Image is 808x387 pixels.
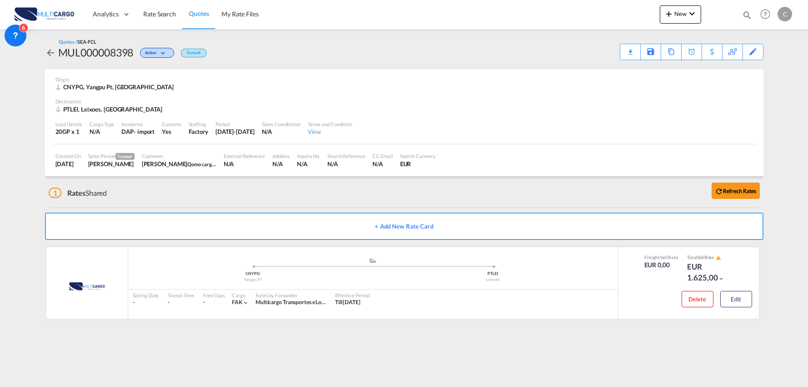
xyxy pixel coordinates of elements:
div: Stuffing [189,121,208,127]
div: Terms and Condition [308,121,352,127]
span: Rates [67,188,85,197]
div: Destination [55,98,753,105]
span: Analytics [93,10,119,19]
div: Rates by Forwarder [256,292,326,299]
div: View [308,127,352,136]
div: EUR [400,160,436,168]
md-icon: icon-chevron-down [718,275,724,282]
div: - [133,299,159,306]
div: Period [216,121,255,127]
div: CNYPG [133,271,373,277]
div: 20GP x 1 [55,127,83,136]
span: Multicargo Transportes e Logistica [256,299,337,306]
div: C [778,7,792,21]
div: icon-magnify [742,10,752,24]
md-icon: assets/icons/custom/ship-fill.svg [367,258,378,263]
md-icon: icon-chevron-down [159,51,170,56]
div: Customs [162,121,181,127]
md-icon: icon-magnify [742,10,752,20]
md-icon: icon-alert [716,255,721,260]
button: icon-refreshRefresh Rates [712,183,760,199]
div: N/A [297,160,320,168]
div: John Donge [142,160,216,168]
button: + Add New Rate Card [45,213,763,240]
div: N/A [262,127,301,136]
span: Till [DATE] [335,299,361,306]
div: 11 Oct 2025 [216,127,255,136]
span: Qomo cargo International Shipping Co., Ltd [187,160,280,168]
div: Help [758,6,778,23]
button: icon-plus 400-fgNewicon-chevron-down [660,5,701,24]
span: Active [145,50,158,59]
div: N/A [90,127,114,136]
span: SEA-FCL [77,39,96,45]
md-icon: icon-download [625,46,636,52]
div: External Reference [224,153,265,159]
button: Edit [720,291,752,307]
div: Cargo Type [90,121,114,127]
md-icon: icon-refresh [715,187,723,195]
div: Till 11 Oct 2025 [335,299,361,306]
span: Help [758,6,773,22]
div: EUR 1.625,00 [687,261,733,283]
div: Sales Person [88,153,135,160]
div: Quote PDF is not available at this time [625,44,636,52]
div: 11 Sep 2025 [55,160,81,168]
div: Total Rate [687,254,733,261]
div: Yangpu Pt [133,277,373,283]
button: Delete [682,291,713,307]
md-icon: icon-arrow-left [45,47,56,58]
div: Inquiry No. [297,153,320,159]
span: Creator [115,153,134,160]
div: Change Status Here [133,45,176,60]
div: DAP [121,127,134,136]
span: Rate Search [143,10,176,18]
div: Change Status Here [140,48,174,58]
div: MUL000008398 [58,45,134,60]
span: Sell [660,255,668,260]
div: Save As Template [641,44,661,60]
div: Freight Rate [644,254,678,260]
span: My Rate Files [221,10,259,18]
img: 82db67801a5411eeacfdbd8acfa81e61.png [14,4,75,25]
span: New [663,10,698,17]
div: icon-arrow-left [45,45,58,60]
div: N/A [224,160,265,168]
md-icon: icon-plus 400-fg [663,8,674,19]
div: Search Currency [400,153,436,159]
div: Origin [55,76,753,83]
div: Sailing Date [133,292,159,299]
div: Yes [162,127,181,136]
div: Load Details [55,121,83,127]
span: 1 [49,188,62,198]
span: Sell [698,255,705,260]
div: CNYPG, Yangpu Pt, Middle East [55,83,176,91]
div: Cargo [232,292,249,299]
div: Transit Time [168,292,194,299]
div: - import [134,127,155,136]
b: Refresh Rates [723,188,757,194]
div: N/A [272,160,290,168]
div: Quotes /SEA-FCL [59,38,97,45]
div: Default [181,49,206,57]
div: Effective Period [335,292,370,299]
div: Address [272,153,290,159]
div: Created On [55,153,81,159]
div: Free Days [203,292,225,299]
div: - [168,299,194,306]
div: Leixoes [373,277,613,283]
div: Factory Stuffing [189,127,208,136]
span: CNYPG, Yangpu Pt, [GEOGRAPHIC_DATA] [63,83,174,91]
div: Cesar Teixeira [88,160,135,168]
div: Sales Coordinator [262,121,301,127]
div: N/A [372,160,392,168]
div: Multicargo Transportes e Logistica [256,299,326,306]
button: icon-alert [715,255,721,261]
div: CC Email [372,153,392,159]
div: Incoterms [121,121,155,127]
div: PTLEI, Leixoes, Europe [55,105,165,113]
div: N/A [327,160,365,168]
img: MultiCargo [57,275,117,298]
div: EUR 0,00 [644,260,678,270]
